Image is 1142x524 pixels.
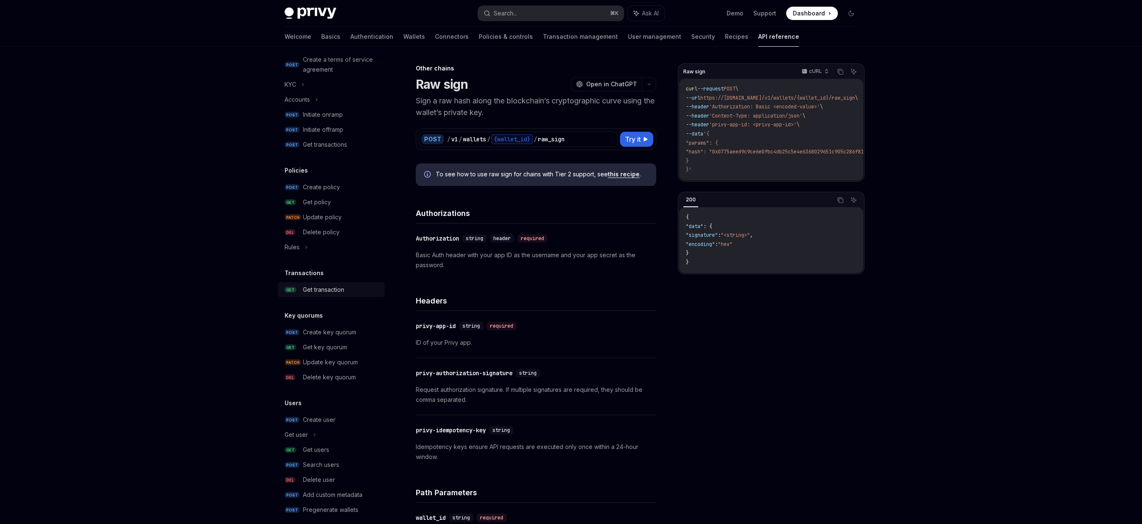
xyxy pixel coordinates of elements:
[278,412,385,427] a: POSTCreate user
[491,134,533,144] div: {wallet_id}
[686,95,700,101] span: --url
[416,250,656,270] p: Basic Auth header with your app ID as the username and your app secret as the password.
[721,232,750,238] span: "<string>"
[487,322,517,330] div: required
[586,80,637,88] span: Open in ChatGPT
[683,68,705,75] span: Raw sign
[715,241,718,248] span: :
[303,212,342,222] div: Update policy
[303,110,343,120] div: Initiate onramp
[462,323,480,329] span: string
[416,487,656,498] h4: Path Parameters
[494,8,517,18] div: Search...
[278,457,385,472] a: POSTSearch users
[422,134,444,144] div: POST
[416,77,468,92] h1: Raw sign
[697,85,724,92] span: --request
[519,370,537,376] span: string
[278,107,385,122] a: POSTInitiate onramp
[303,125,343,135] div: Initiate offramp
[709,103,820,110] span: 'Authorization: Basic <encoded-value>'
[725,27,748,47] a: Recipes
[303,445,329,455] div: Get users
[278,210,385,225] a: PATCHUpdate policy
[278,52,385,77] a: POSTCreate a terms of service agreement
[517,234,547,243] div: required
[285,112,300,118] span: POST
[278,122,385,137] a: POSTInitiate offramp
[855,95,858,101] span: \
[608,170,640,178] a: this recipe
[278,225,385,240] a: DELDelete policy
[735,85,738,92] span: \
[285,199,296,206] span: GET
[492,427,510,434] span: string
[686,148,907,155] span: "hash": "0x0775aeed9c9ce6e0fbc4db25c5e4e6368029651c905c286f813126a09025a21e"
[820,103,823,110] span: \
[709,113,802,119] span: 'Content-Type: application/json'
[686,214,689,221] span: {
[303,227,340,237] div: Delete policy
[628,27,681,47] a: User management
[303,357,358,367] div: Update key quorum
[797,65,832,79] button: cURL
[303,372,356,382] div: Delete key quorum
[350,27,393,47] a: Authentication
[686,250,689,256] span: }
[835,195,846,206] button: Copy the contents from the code block
[758,27,799,47] a: API reference
[285,477,295,483] span: DEL
[303,140,347,150] div: Get transactions
[303,415,335,425] div: Create user
[786,7,838,20] a: Dashboard
[686,232,718,238] span: "signature"
[466,235,483,242] span: string
[686,158,689,164] span: }
[686,121,709,128] span: --header
[285,214,301,221] span: PATCH
[285,62,300,68] span: POST
[452,514,470,521] span: string
[543,27,618,47] a: Transaction management
[686,223,703,230] span: "data"
[285,229,295,236] span: DEL
[278,282,385,297] a: GETGet transaction
[802,113,805,119] span: \
[686,259,689,266] span: }
[285,462,300,468] span: POST
[620,132,653,147] button: Try it
[416,338,656,348] p: ID of your Privy app.
[416,514,446,522] div: wallet_id
[686,113,709,119] span: --header
[538,135,565,143] div: raw_sign
[797,121,800,128] span: \
[285,268,324,278] h5: Transactions
[416,442,656,462] p: Idempotency keys ensure API requests are executed only once within a 24-hour window.
[285,447,296,453] span: GET
[278,472,385,487] a: DELDelete user
[683,195,698,205] div: 200
[628,6,665,21] button: Ask AI
[416,322,456,330] div: privy-app-id
[436,170,648,178] span: To see how to use raw sign for chains with Tier 2 support, see .
[285,311,323,321] h5: Key quorums
[416,208,656,219] h4: Authorizations
[479,27,533,47] a: Policies & controls
[686,85,697,92] span: curl
[493,235,511,242] span: header
[718,241,732,248] span: "hex"
[278,502,385,517] a: POSTPregenerate wallets
[478,6,624,21] button: Search...⌘K
[793,9,825,18] span: Dashboard
[285,184,300,191] span: POST
[278,180,385,195] a: POSTCreate policy
[303,460,339,470] div: Search users
[686,130,703,137] span: --data
[724,85,735,92] span: POST
[750,232,753,238] span: ,
[848,66,859,77] button: Ask AI
[285,507,300,513] span: POST
[686,166,692,173] span: }'
[642,9,659,18] span: Ask AI
[727,9,743,18] a: Demo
